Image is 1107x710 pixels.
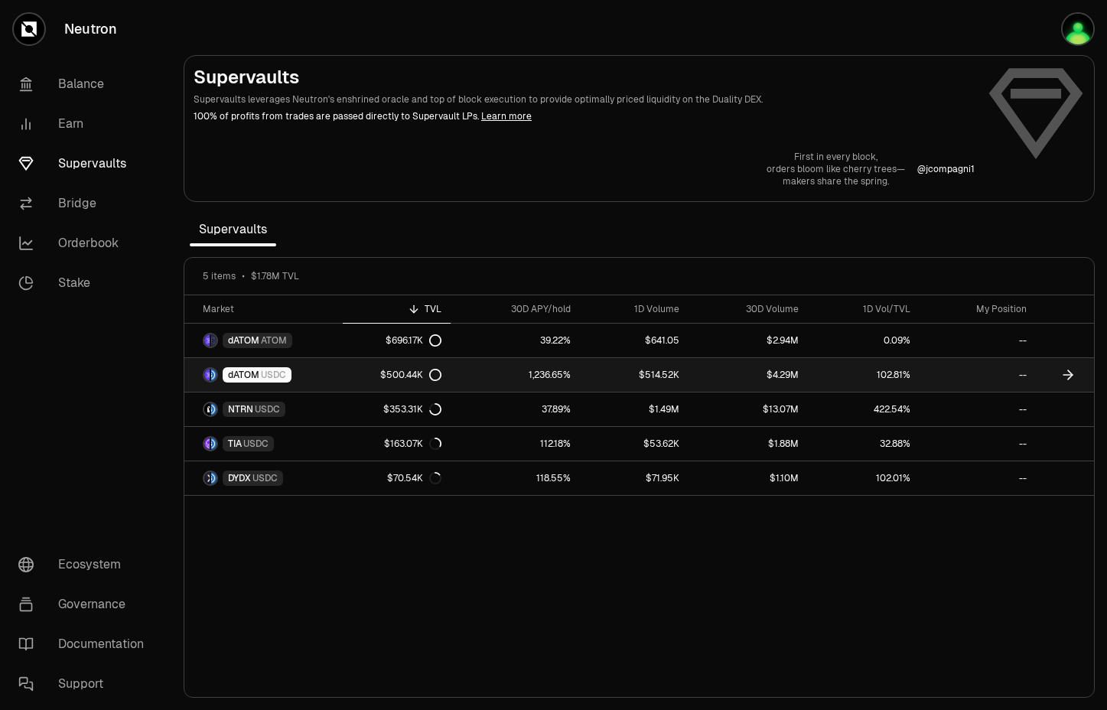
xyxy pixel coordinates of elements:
[243,438,269,450] span: USDC
[808,324,920,357] a: 0.09%
[451,358,579,392] a: 1,236.65%
[251,270,299,282] span: $1.78M TVL
[920,358,1036,392] a: --
[352,303,441,315] div: TVL
[228,369,259,381] span: dATOM
[184,427,343,461] a: TIA LogoUSDC LogoTIAUSDC
[6,64,165,104] a: Balance
[194,93,975,106] p: Supervaults leverages Neutron's enshrined oracle and top of block execution to provide optimally ...
[767,151,905,187] a: First in every block,orders bloom like cherry trees—makers share the spring.
[380,369,441,381] div: $500.44K
[767,151,905,163] p: First in every block,
[204,334,210,347] img: dATOM Logo
[451,392,579,426] a: 37.89%
[1063,14,1093,44] img: Neutron-Mars-Metamask Acc1
[451,324,579,357] a: 39.22%
[184,324,343,357] a: dATOM LogoATOM LogodATOMATOM
[689,392,808,426] a: $13.07M
[211,472,217,484] img: USDC Logo
[920,427,1036,461] a: --
[808,427,920,461] a: 32.88%
[343,358,451,392] a: $500.44K
[817,303,910,315] div: 1D Vol/TVL
[211,369,217,381] img: USDC Logo
[6,263,165,303] a: Stake
[917,163,975,175] a: @jcompagni1
[228,472,251,484] span: DYDX
[211,334,217,347] img: ATOM Logo
[580,324,689,357] a: $641.05
[6,624,165,664] a: Documentation
[387,472,441,484] div: $70.54K
[6,104,165,144] a: Earn
[920,324,1036,357] a: --
[920,392,1036,426] a: --
[589,303,679,315] div: 1D Volume
[767,163,905,175] p: orders bloom like cherry trees—
[6,223,165,263] a: Orderbook
[184,358,343,392] a: dATOM LogoUSDC LogodATOMUSDC
[929,303,1027,315] div: My Position
[255,403,280,415] span: USDC
[451,461,579,495] a: 118.55%
[190,214,276,245] span: Supervaults
[204,472,210,484] img: DYDX Logo
[343,427,451,461] a: $163.07K
[808,461,920,495] a: 102.01%
[580,427,689,461] a: $53.62K
[580,392,689,426] a: $1.49M
[204,438,210,450] img: TIA Logo
[689,358,808,392] a: $4.29M
[211,438,217,450] img: USDC Logo
[184,461,343,495] a: DYDX LogoUSDC LogoDYDXUSDC
[228,438,242,450] span: TIA
[203,303,334,315] div: Market
[252,472,278,484] span: USDC
[184,392,343,426] a: NTRN LogoUSDC LogoNTRNUSDC
[384,438,441,450] div: $163.07K
[204,403,210,415] img: NTRN Logo
[460,303,570,315] div: 30D APY/hold
[689,461,808,495] a: $1.10M
[343,324,451,357] a: $696.17K
[228,334,259,347] span: dATOM
[6,144,165,184] a: Supervaults
[203,270,236,282] span: 5 items
[228,403,253,415] span: NTRN
[580,358,689,392] a: $514.52K
[261,369,286,381] span: USDC
[6,585,165,624] a: Governance
[204,369,210,381] img: dATOM Logo
[689,427,808,461] a: $1.88M
[343,392,451,426] a: $353.31K
[383,403,441,415] div: $353.31K
[808,358,920,392] a: 102.81%
[211,403,217,415] img: USDC Logo
[451,427,579,461] a: 112.18%
[194,65,975,90] h2: Supervaults
[808,392,920,426] a: 422.54%
[698,303,799,315] div: 30D Volume
[386,334,441,347] div: $696.17K
[6,664,165,704] a: Support
[6,184,165,223] a: Bridge
[767,175,905,187] p: makers share the spring.
[689,324,808,357] a: $2.94M
[920,461,1036,495] a: --
[194,109,975,123] p: 100% of profits from trades are passed directly to Supervault LPs.
[580,461,689,495] a: $71.95K
[261,334,287,347] span: ATOM
[917,163,975,175] p: @ jcompagni1
[6,545,165,585] a: Ecosystem
[481,110,532,122] a: Learn more
[343,461,451,495] a: $70.54K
